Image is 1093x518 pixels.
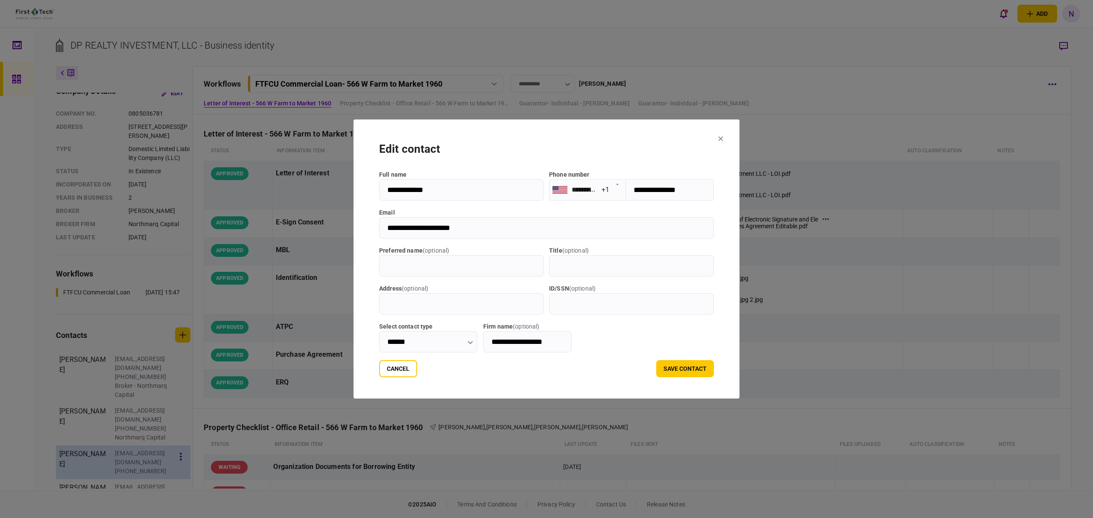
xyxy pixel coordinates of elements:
[552,186,567,194] img: us
[483,322,572,331] label: firm name
[379,293,544,314] input: address
[379,179,544,201] input: full name
[513,323,539,330] span: ( optional )
[379,331,477,352] input: Select contact type
[549,284,714,293] label: ID/SSN
[549,246,714,255] label: title
[611,178,623,190] button: Open
[379,322,477,331] label: Select contact type
[379,360,417,377] button: Cancel
[379,255,544,276] input: Preferred name
[562,247,589,254] span: ( optional )
[549,171,590,178] label: Phone number
[483,331,572,352] input: firm name
[656,360,714,377] button: save contact
[379,246,544,255] label: Preferred name
[379,170,544,179] label: full name
[402,285,428,292] span: ( optional )
[423,247,449,254] span: ( optional )
[379,208,714,217] label: email
[379,284,544,293] label: address
[602,185,609,195] div: +1
[549,293,714,314] input: ID/SSN
[549,255,714,276] input: title
[379,217,714,239] input: email
[569,285,596,292] span: ( optional )
[379,141,714,157] div: edit contact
